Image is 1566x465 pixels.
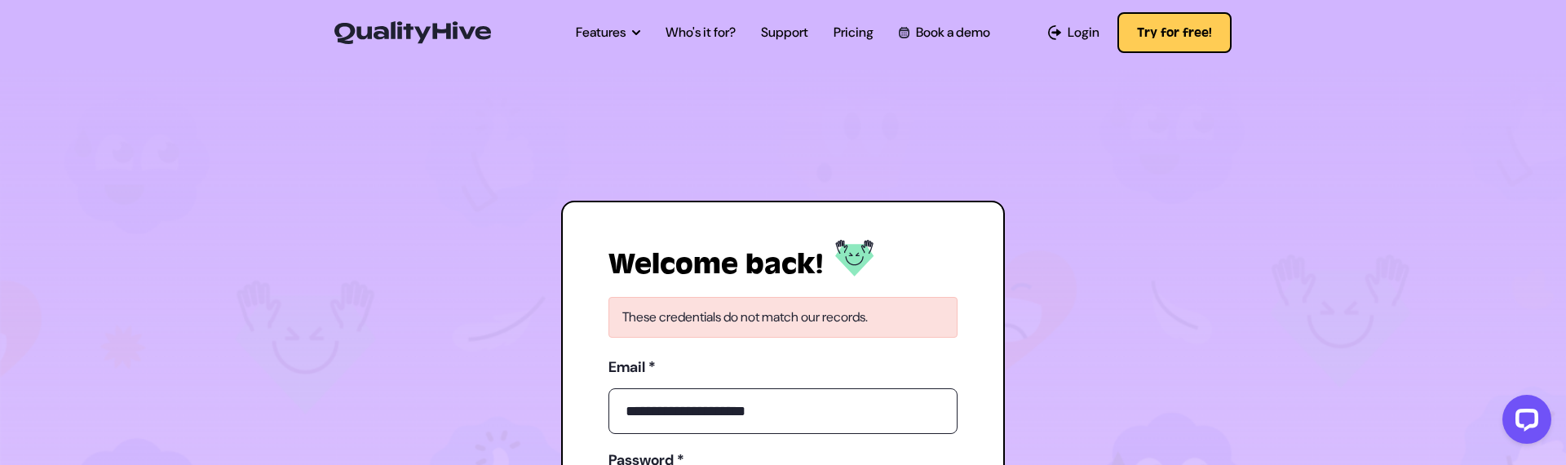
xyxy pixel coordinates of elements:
[334,21,491,44] img: QualityHive - Bug Tracking Tool
[1489,388,1558,457] iframe: LiveChat chat widget
[576,23,640,42] a: Features
[608,354,958,380] label: Email *
[1068,23,1099,42] span: Login
[1117,12,1232,53] button: Try for free!
[1048,23,1099,42] a: Login
[899,23,990,42] a: Book a demo
[761,23,808,42] a: Support
[666,23,736,42] a: Who's it for?
[899,27,909,38] img: Book a QualityHive Demo
[834,23,874,42] a: Pricing
[835,240,874,277] img: Log in to QualityHive
[608,248,823,281] h1: Welcome back!
[622,308,944,327] p: These credentials do not match our records.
